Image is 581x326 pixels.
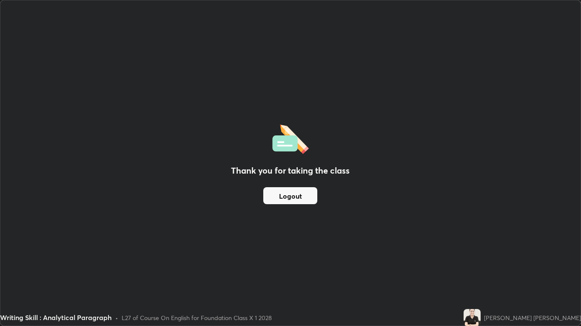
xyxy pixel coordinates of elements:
img: offlineFeedback.1438e8b3.svg [272,122,309,154]
div: [PERSON_NAME] [PERSON_NAME] [484,313,581,322]
div: • [115,313,118,322]
button: Logout [263,187,317,204]
h2: Thank you for taking the class [231,164,350,177]
div: L27 of Course On English for Foundation Class X 1 2028 [122,313,272,322]
img: 0a4a9e826c3740909769c8fd28b57d2e.jpg [464,309,481,326]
